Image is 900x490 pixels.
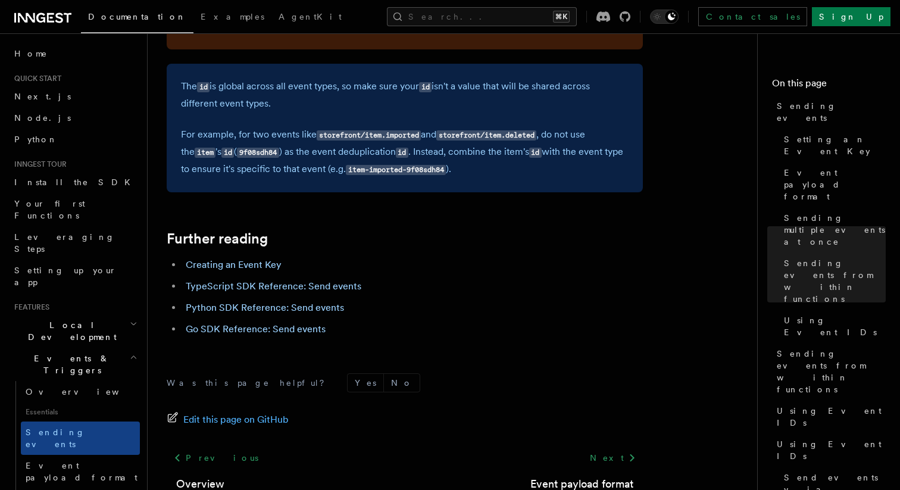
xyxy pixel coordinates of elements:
[14,113,71,123] span: Node.js
[14,232,115,254] span: Leveraging Steps
[772,76,886,95] h4: On this page
[784,314,886,338] span: Using Event IDs
[279,12,342,21] span: AgentKit
[183,411,289,428] span: Edit this page on GitHub
[10,348,140,381] button: Events & Triggers
[186,280,361,292] a: TypeScript SDK Reference: Send events
[777,405,886,429] span: Using Event IDs
[237,148,279,158] code: 9f08sdh84
[387,7,577,26] button: Search...⌘K
[21,422,140,455] a: Sending events
[10,260,140,293] a: Setting up your app
[201,12,264,21] span: Examples
[784,167,886,202] span: Event payload format
[10,129,140,150] a: Python
[14,266,117,287] span: Setting up your app
[553,11,570,23] kbd: ⌘K
[14,135,58,144] span: Python
[167,447,265,469] a: Previous
[396,148,408,158] code: id
[650,10,679,24] button: Toggle dark mode
[779,162,886,207] a: Event payload format
[772,343,886,400] a: Sending events from within functions
[436,130,536,141] code: storefront/item.deleted
[167,377,333,389] p: Was this page helpful?
[14,48,48,60] span: Home
[10,86,140,107] a: Next.js
[186,259,282,270] a: Creating an Event Key
[10,74,61,83] span: Quick start
[26,387,148,397] span: Overview
[419,82,432,92] code: id
[186,323,326,335] a: Go SDK Reference: Send events
[10,107,140,129] a: Node.js
[812,7,890,26] a: Sign Up
[10,319,130,343] span: Local Development
[181,78,629,112] p: The is global across all event types, so make sure your isn't a value that will be shared across ...
[271,4,349,32] a: AgentKit
[181,126,629,178] p: For example, for two events like and , do not use the 's ( ) as the event deduplication . Instead...
[779,252,886,310] a: Sending events from within functions
[784,133,886,157] span: Setting an Event Key
[10,43,140,64] a: Home
[167,411,289,428] a: Edit this page on GitHub
[772,95,886,129] a: Sending events
[14,177,137,187] span: Install the SDK
[317,130,421,141] code: storefront/item.imported
[14,199,85,220] span: Your first Functions
[221,148,234,158] code: id
[26,427,85,449] span: Sending events
[21,402,140,422] span: Essentials
[779,207,886,252] a: Sending multiple events at once
[197,82,210,92] code: id
[10,352,130,376] span: Events & Triggers
[348,374,383,392] button: Yes
[21,381,140,402] a: Overview
[167,230,268,247] a: Further reading
[779,310,886,343] a: Using Event IDs
[10,302,49,312] span: Features
[10,193,140,226] a: Your first Functions
[777,438,886,462] span: Using Event IDs
[529,148,542,158] code: id
[698,7,807,26] a: Contact sales
[10,160,67,169] span: Inngest tour
[777,348,886,395] span: Sending events from within functions
[10,226,140,260] a: Leveraging Steps
[186,302,344,313] a: Python SDK Reference: Send events
[193,4,271,32] a: Examples
[10,314,140,348] button: Local Development
[583,447,643,469] a: Next
[772,400,886,433] a: Using Event IDs
[784,257,886,305] span: Sending events from within functions
[81,4,193,33] a: Documentation
[88,12,186,21] span: Documentation
[384,374,420,392] button: No
[784,212,886,248] span: Sending multiple events at once
[777,100,886,124] span: Sending events
[346,165,446,175] code: item-imported-9f08sdh84
[195,148,215,158] code: item
[21,455,140,488] a: Event payload format
[10,171,140,193] a: Install the SDK
[26,461,137,482] span: Event payload format
[14,92,71,101] span: Next.js
[772,433,886,467] a: Using Event IDs
[779,129,886,162] a: Setting an Event Key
